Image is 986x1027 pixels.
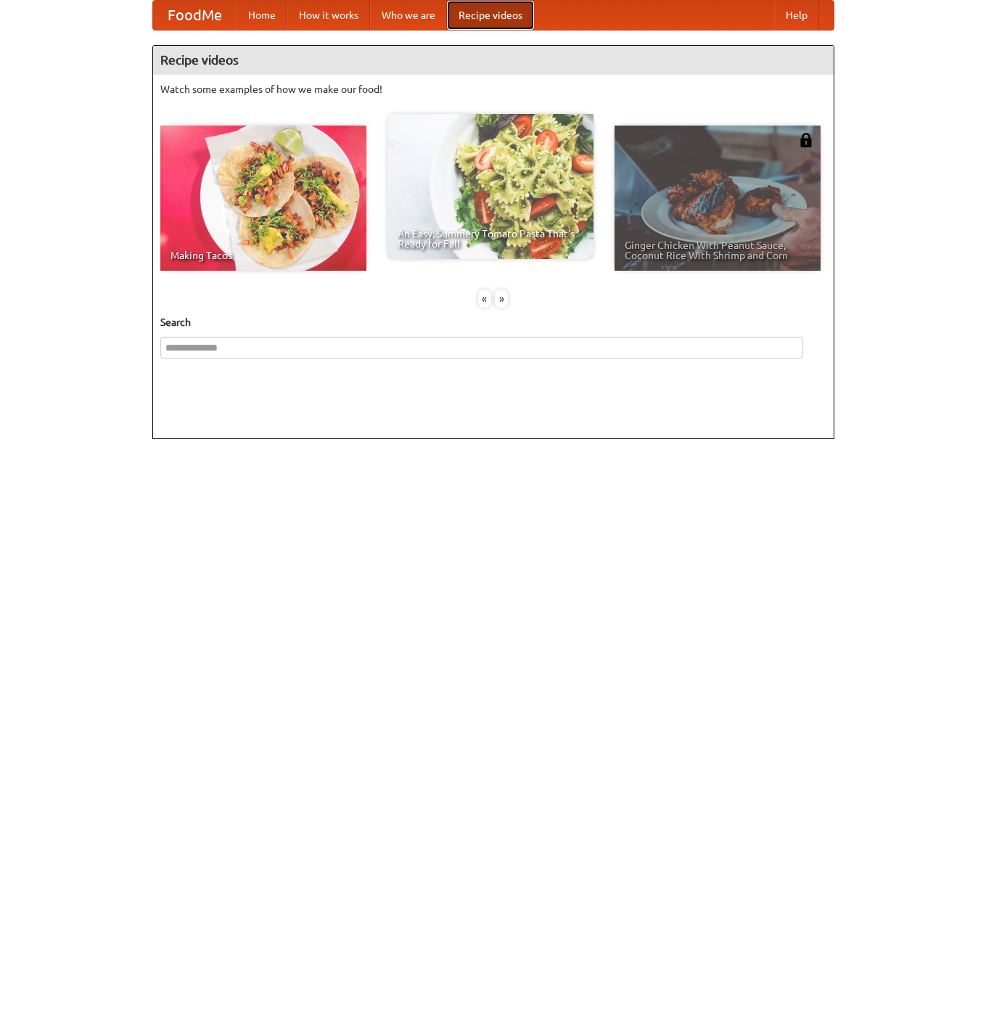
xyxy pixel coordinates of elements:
a: How it works [287,1,370,30]
a: Who we are [370,1,447,30]
a: FoodMe [153,1,237,30]
span: Making Tacos [171,250,356,261]
a: Help [774,1,819,30]
a: Making Tacos [160,126,366,271]
p: Watch some examples of how we make our food! [160,82,826,97]
span: An Easy, Summery Tomato Pasta That's Ready for Fall [398,229,583,249]
img: 483408.png [799,133,813,147]
a: Home [237,1,287,30]
h4: Recipe videos [153,46,834,75]
h5: Search [160,315,826,330]
div: « [478,290,491,308]
a: An Easy, Summery Tomato Pasta That's Ready for Fall [387,114,593,259]
div: » [495,290,508,308]
a: Recipe videos [447,1,534,30]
